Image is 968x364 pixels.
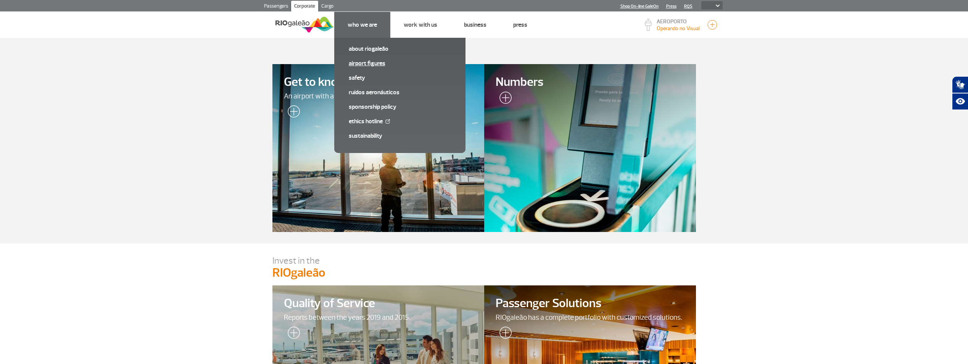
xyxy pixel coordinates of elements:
[496,313,685,322] span: RIOgaleão has a complete portfolio with customized solutions.
[284,92,473,101] span: An airport with an international standard.
[284,313,473,322] span: Reports between the years 2019 and 2015.
[464,21,486,29] a: Business
[349,103,451,111] a: Sponsorship Policy
[318,1,337,13] a: Cargo
[385,119,390,124] img: External Link Icon
[349,45,451,53] a: About RIOgaleão
[349,117,451,126] a: Ethics Hotline
[349,88,451,97] a: Ruídos aeronáuticos
[349,132,451,140] a: Sustainability
[261,1,291,13] a: Passengers
[291,1,318,13] a: Corporate
[284,105,300,121] img: leia-mais
[284,297,473,310] span: Quality of Service
[272,266,696,279] p: RIOgaleão
[272,255,696,266] p: Invest in the
[952,76,968,93] button: Abrir tradutor de língua de sinais.
[657,19,700,24] p: AEROPORTO
[952,93,968,110] button: Abrir recursos assistivos.
[284,327,300,342] img: leia-mais
[404,21,437,29] a: Work with us
[484,64,696,232] a: Numbers
[349,59,451,68] a: Airport Figures
[666,4,676,9] a: Press
[496,92,512,107] img: leia-mais
[684,4,693,9] a: RQS
[272,64,484,232] a: Get to know RIOgaleãoAn airport with an international standard.
[496,297,685,310] span: Passenger Solutions
[620,4,659,9] a: Shop On-line GaleOn
[513,21,527,29] a: Press
[657,24,700,32] p: Visibilidade de 10000m
[348,21,377,29] a: Who we are
[349,74,451,82] a: SAFETY
[952,76,968,110] div: Plugin de acessibilidade da Hand Talk.
[496,76,685,89] span: Numbers
[284,76,473,89] span: Get to know RIOgaleão
[496,327,512,342] img: leia-mais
